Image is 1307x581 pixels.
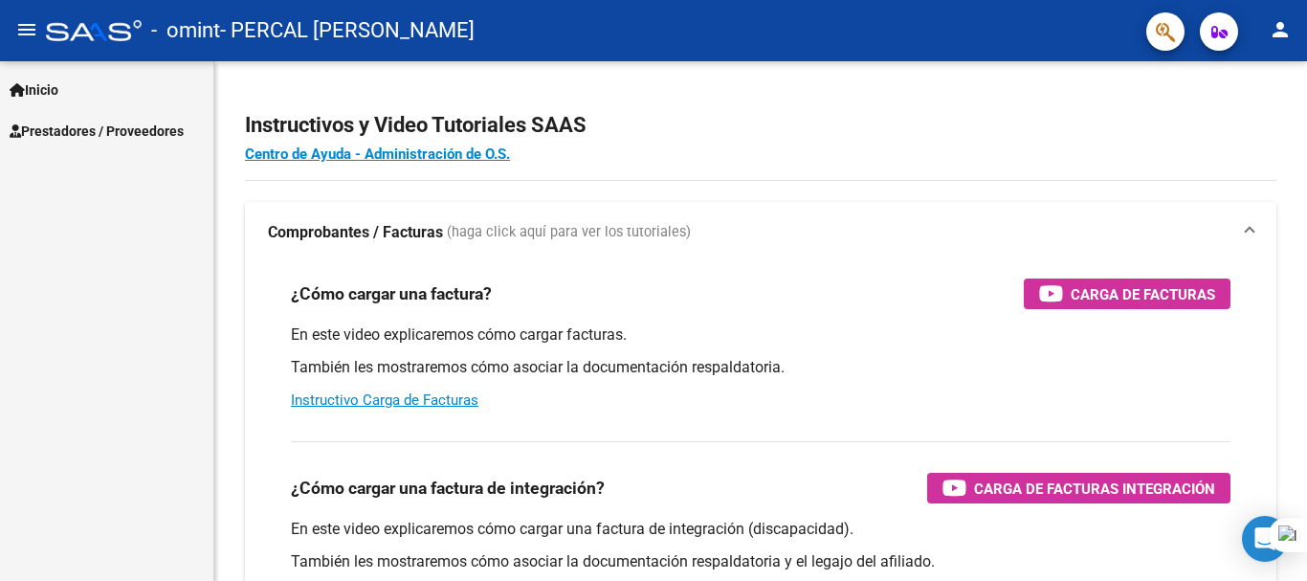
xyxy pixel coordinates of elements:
p: En este video explicaremos cómo cargar una factura de integración (discapacidad). [291,519,1230,540]
div: Open Intercom Messenger [1242,516,1288,562]
button: Carga de Facturas [1024,279,1230,309]
h2: Instructivos y Video Tutoriales SAAS [245,107,1276,144]
p: También les mostraremos cómo asociar la documentación respaldatoria. [291,357,1230,378]
span: - PERCAL [PERSON_NAME] [220,10,475,52]
h3: ¿Cómo cargar una factura de integración? [291,475,605,502]
mat-expansion-panel-header: Comprobantes / Facturas (haga click aquí para ver los tutoriales) [245,202,1276,263]
span: Inicio [10,79,58,101]
span: - omint [151,10,220,52]
strong: Comprobantes / Facturas [268,222,443,243]
span: Prestadores / Proveedores [10,121,184,142]
a: Instructivo Carga de Facturas [291,391,478,409]
p: En este video explicaremos cómo cargar facturas. [291,324,1230,346]
mat-icon: menu [15,18,38,41]
p: También les mostraremos cómo asociar la documentación respaldatoria y el legajo del afiliado. [291,551,1230,572]
span: Carga de Facturas [1071,282,1215,306]
button: Carga de Facturas Integración [927,473,1230,503]
h3: ¿Cómo cargar una factura? [291,280,492,307]
a: Centro de Ayuda - Administración de O.S. [245,145,510,163]
mat-icon: person [1269,18,1292,41]
span: (haga click aquí para ver los tutoriales) [447,222,691,243]
span: Carga de Facturas Integración [974,477,1215,501]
